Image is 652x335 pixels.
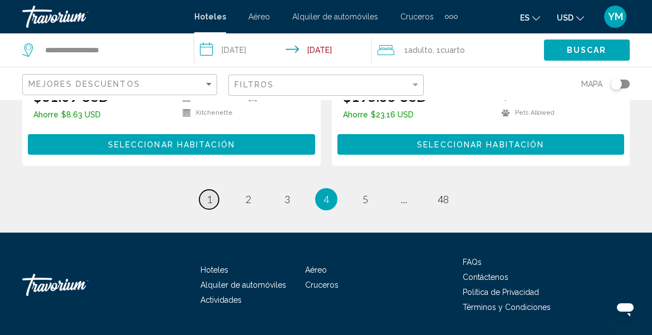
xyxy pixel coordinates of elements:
span: ... [401,193,408,205]
span: 48 [438,193,449,205]
a: Travorium [22,268,134,302]
span: 1 [404,42,433,58]
button: Travelers: 1 adult, 0 children [372,33,544,67]
span: Cuarto [440,46,465,55]
button: Change currency [557,9,584,26]
a: Contáctenos [463,273,508,282]
li: Kitchenette [177,108,243,117]
button: Buscar [544,40,630,60]
span: es [520,13,530,22]
a: Hoteles [200,265,228,274]
mat-select: Sort by [28,80,214,90]
button: User Menu [601,5,630,28]
ul: Pagination [22,188,630,210]
span: Seleccionar habitación [108,140,235,149]
span: Mapa [581,76,602,92]
p: $23.16 USD [343,110,427,119]
span: 5 [362,193,368,205]
span: 4 [323,193,329,205]
a: Seleccionar habitación [337,137,625,149]
a: Términos y Condiciones [463,303,551,312]
a: Travorium [22,6,183,28]
span: Buscar [567,46,607,55]
a: Aéreo [305,265,327,274]
span: 3 [285,193,290,205]
a: Hoteles [194,12,226,21]
span: Seleccionar habitación [417,140,544,149]
span: Ahorre [33,110,58,119]
button: Seleccionar habitación [337,134,625,155]
a: Política de Privacidad [463,288,539,297]
span: USD [557,13,573,22]
button: Filter [228,74,423,97]
a: Alquiler de automóviles [200,280,286,289]
span: Filtros [234,80,274,89]
button: Check-in date: Aug 20, 2025 Check-out date: Aug 21, 2025 [194,33,372,67]
button: Toggle map [602,79,630,89]
span: Mejores descuentos [28,80,140,88]
a: Actividades [200,295,242,304]
span: YM [608,11,623,22]
a: FAQs [463,258,482,267]
span: , 1 [433,42,465,58]
iframe: Botón para iniciar la ventana de mensajería [607,290,643,326]
span: 2 [246,193,251,205]
a: Alquiler de automóviles [292,12,378,21]
button: Change language [520,9,540,26]
a: Cruceros [305,280,339,289]
li: Pets Allowed [496,108,557,117]
button: Seleccionar habitación [28,134,315,155]
p: $8.63 USD [33,110,109,119]
a: Aéreo [248,12,270,21]
span: Ahorre [343,110,368,119]
span: Adulto [408,46,433,55]
a: Cruceros [400,12,434,21]
a: Seleccionar habitación [28,137,315,149]
span: 1 [207,193,212,205]
button: Extra navigation items [445,8,458,26]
